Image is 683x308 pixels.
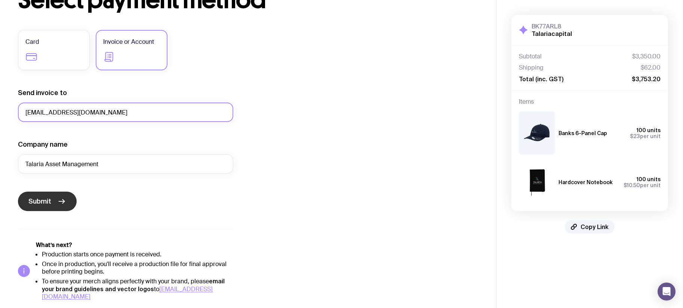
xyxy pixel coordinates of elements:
span: $10.50 [624,182,640,188]
label: Company name [18,140,68,149]
span: Invoice or Account [103,37,154,46]
button: Submit [18,192,77,211]
span: 100 units [637,127,661,133]
span: $62.00 [641,64,661,71]
h3: BK77ARL8 [532,22,572,30]
li: To ensure your merch aligns perfectly with your brand, please to [42,277,233,301]
span: per unit [624,182,661,188]
span: Copy Link [581,223,609,231]
div: Open Intercom Messenger [658,283,676,301]
label: Send invoice to [18,88,67,97]
span: $3,350.00 [632,53,661,60]
span: Shipping [519,64,544,71]
button: Copy Link [565,220,615,234]
h5: What’s next? [36,241,233,249]
h2: Talariacapital [532,30,572,37]
li: Production starts once payment is received. [42,251,233,258]
h4: Items [519,98,661,106]
input: accounts@company.com [18,103,233,122]
span: Card [25,37,39,46]
input: Your company name [18,154,233,174]
span: $3,753.20 [632,75,661,83]
span: Submit [28,197,51,206]
h3: Banks 6-Panel Cap [559,130,607,136]
span: 100 units [637,176,661,182]
span: per unit [630,133,661,139]
a: [EMAIL_ADDRESS][DOMAIN_NAME] [42,285,213,301]
span: Total (inc. GST) [519,75,563,83]
h3: Hardcover Notebook [559,179,613,185]
span: $23 [630,133,640,139]
li: Once in production, you'll receive a production file for final approval before printing begins. [42,260,233,275]
span: Subtotal [519,53,542,60]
